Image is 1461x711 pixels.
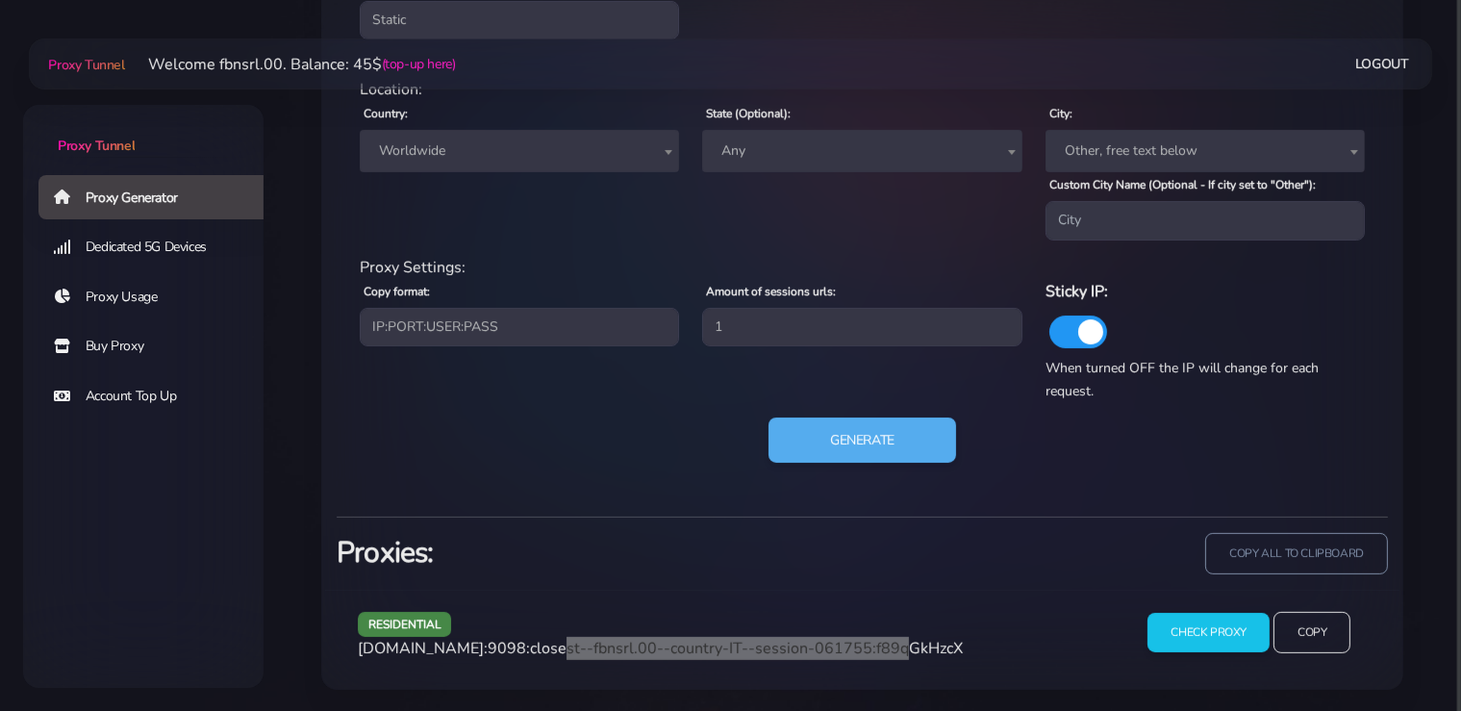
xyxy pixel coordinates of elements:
a: Proxy Usage [38,275,279,319]
span: When turned OFF the IP will change for each request. [1045,359,1319,400]
label: State (Optional): [706,105,791,122]
span: Proxy Tunnel [58,137,135,155]
input: City [1045,201,1365,240]
span: Other, free text below [1045,130,1365,172]
a: Proxy Generator [38,175,279,219]
label: Custom City Name (Optional - If city set to "Other"): [1049,176,1316,193]
a: Account Top Up [38,374,279,419]
span: residential [358,612,452,636]
a: Proxy Tunnel [44,49,124,80]
input: copy all to clipboard [1205,533,1388,574]
span: Worldwide [360,130,679,172]
div: Proxy Settings: [348,256,1376,279]
label: Country: [364,105,408,122]
span: Proxy Tunnel [48,56,124,74]
a: Proxy Tunnel [23,105,264,156]
a: Buy Proxy [38,324,279,368]
span: Any [714,138,1010,165]
span: Worldwide [371,138,668,165]
h6: Sticky IP: [1045,279,1365,304]
label: Amount of sessions urls: [706,283,836,300]
h3: Proxies: [337,533,851,572]
a: (top-up here) [382,54,456,74]
div: Location: [348,78,1376,101]
input: Copy [1273,612,1350,653]
label: Copy format: [364,283,430,300]
label: City: [1049,105,1072,122]
li: Welcome fbnsrl.00. Balance: 45$ [125,53,456,76]
button: Generate [768,418,956,464]
span: [DOMAIN_NAME]:9098:closest--fbnsrl.00--country-IT--session-061755:f89qGkHzcX [358,638,963,659]
a: Dedicated 5G Devices [38,225,279,269]
span: Any [702,130,1021,172]
a: Logout [1355,46,1409,82]
iframe: Webchat Widget [1368,618,1437,687]
input: Check Proxy [1147,613,1270,652]
span: Other, free text below [1057,138,1353,165]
